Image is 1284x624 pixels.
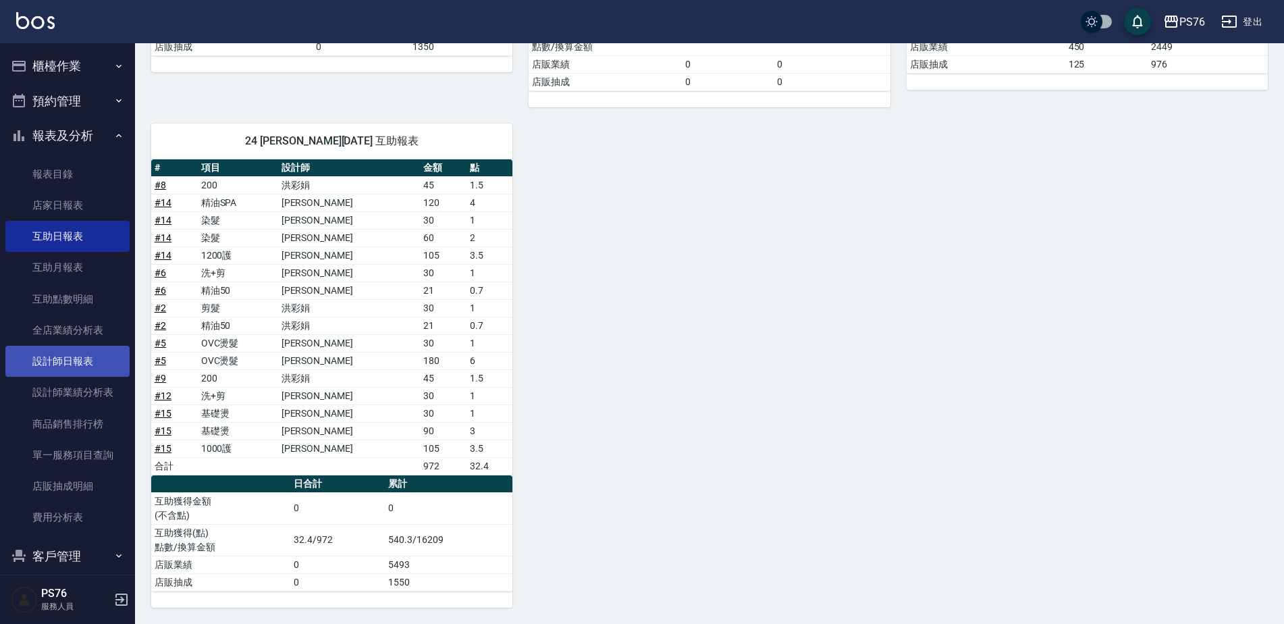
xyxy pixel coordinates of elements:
[198,369,278,387] td: 200
[385,475,512,493] th: 累計
[198,299,278,317] td: 剪髮
[420,299,466,317] td: 30
[290,573,385,591] td: 0
[278,176,421,194] td: 洪彩娟
[385,492,512,524] td: 0
[466,369,512,387] td: 1.5
[151,492,290,524] td: 互助獲得金額 (不含點)
[420,194,466,211] td: 120
[774,55,890,73] td: 0
[1124,8,1151,35] button: save
[420,282,466,299] td: 21
[5,471,130,502] a: 店販抽成明細
[155,373,166,384] a: #9
[278,352,421,369] td: [PERSON_NAME]
[198,387,278,405] td: 洗+剪
[198,334,278,352] td: OVC燙髮
[155,197,171,208] a: #14
[278,317,421,334] td: 洪彩娟
[278,387,421,405] td: [PERSON_NAME]
[420,457,466,475] td: 972
[198,264,278,282] td: 洗+剪
[466,457,512,475] td: 32.4
[420,229,466,246] td: 60
[466,229,512,246] td: 2
[5,502,130,533] a: 費用分析表
[466,317,512,334] td: 0.7
[198,317,278,334] td: 精油50
[198,194,278,211] td: 精油SPA
[278,229,421,246] td: [PERSON_NAME]
[151,38,313,55] td: 店販抽成
[5,409,130,440] a: 商品銷售排行榜
[466,176,512,194] td: 1.5
[466,352,512,369] td: 6
[420,317,466,334] td: 21
[907,38,1065,55] td: 店販業績
[198,405,278,422] td: 基礎燙
[466,334,512,352] td: 1
[420,264,466,282] td: 30
[155,320,166,331] a: #2
[466,211,512,229] td: 1
[1158,8,1210,36] button: PS76
[155,303,166,313] a: #2
[5,118,130,153] button: 報表及分析
[5,315,130,346] a: 全店業績分析表
[155,250,171,261] a: #14
[198,176,278,194] td: 200
[420,369,466,387] td: 45
[155,390,171,401] a: #12
[151,556,290,573] td: 店販業績
[278,440,421,457] td: [PERSON_NAME]
[5,159,130,190] a: 報表目錄
[155,425,171,436] a: #15
[278,369,421,387] td: 洪彩娟
[466,282,512,299] td: 0.7
[5,190,130,221] a: 店家日報表
[198,282,278,299] td: 精油50
[466,264,512,282] td: 1
[290,524,385,556] td: 32.4/972
[385,573,512,591] td: 1550
[278,246,421,264] td: [PERSON_NAME]
[278,282,421,299] td: [PERSON_NAME]
[682,55,774,73] td: 0
[41,587,110,600] h5: PS76
[313,38,409,55] td: 0
[1148,55,1268,73] td: 976
[385,524,512,556] td: 540.3/16209
[155,267,166,278] a: #6
[420,176,466,194] td: 45
[151,159,512,475] table: a dense table
[167,134,496,148] span: 24 [PERSON_NAME][DATE] 互助報表
[155,408,171,419] a: #15
[420,440,466,457] td: 105
[1216,9,1268,34] button: 登出
[466,299,512,317] td: 1
[529,73,682,90] td: 店販抽成
[278,334,421,352] td: [PERSON_NAME]
[1179,14,1205,30] div: PS76
[278,194,421,211] td: [PERSON_NAME]
[409,38,512,55] td: 1350
[420,159,466,177] th: 金額
[41,600,110,613] p: 服務人員
[198,440,278,457] td: 1000護
[466,194,512,211] td: 4
[5,84,130,119] button: 預約管理
[5,539,130,574] button: 客戶管理
[5,49,130,84] button: 櫃檯作業
[155,180,166,190] a: #8
[385,556,512,573] td: 5493
[278,264,421,282] td: [PERSON_NAME]
[5,346,130,377] a: 設計師日報表
[1065,38,1148,55] td: 450
[774,73,890,90] td: 0
[1065,55,1148,73] td: 125
[5,440,130,471] a: 單一服務項目查詢
[11,586,38,613] img: Person
[466,159,512,177] th: 點
[198,159,278,177] th: 項目
[420,352,466,369] td: 180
